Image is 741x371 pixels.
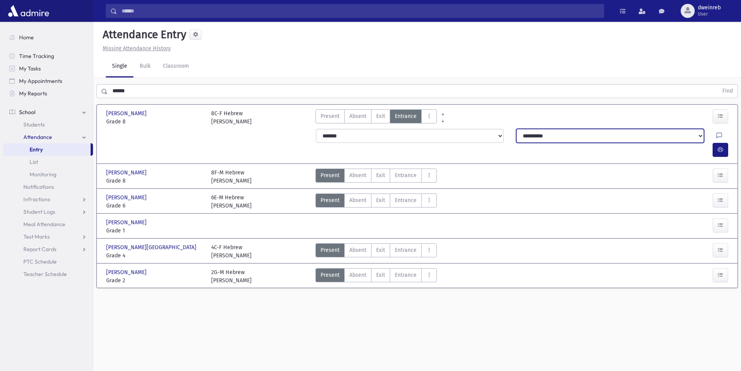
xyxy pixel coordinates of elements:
span: User [698,11,721,17]
span: [PERSON_NAME][GEOGRAPHIC_DATA] [106,243,198,251]
span: dweinreb [698,5,721,11]
div: 4C-F Hebrew [PERSON_NAME] [211,243,252,260]
span: Present [321,246,340,254]
span: Exit [376,246,385,254]
a: Teacher Schedule [3,268,93,280]
span: Entrance [395,196,417,204]
div: 8F-M Hebrew [PERSON_NAME] [211,169,252,185]
div: 2G-M Hebrew [PERSON_NAME] [211,268,252,285]
span: Student Logs [23,208,55,215]
span: Exit [376,171,385,179]
span: Present [321,271,340,279]
span: Attendance [23,134,52,141]
span: Absent [349,112,366,120]
span: Teacher Schedule [23,271,67,278]
div: AttTypes [315,109,437,126]
div: AttTypes [315,193,437,210]
span: Home [19,34,34,41]
a: List [3,156,93,168]
span: Notifications [23,183,54,190]
span: Meal Attendance [23,221,65,228]
span: Exit [376,196,385,204]
span: School [19,109,35,116]
span: Infractions [23,196,50,203]
a: Students [3,118,93,131]
span: Grade 1 [106,227,203,235]
button: Find [718,84,737,98]
div: 8C-F Hebrew [PERSON_NAME] [211,109,252,126]
span: [PERSON_NAME] [106,109,148,118]
h5: Attendance Entry [100,28,186,41]
span: [PERSON_NAME] [106,218,148,227]
div: AttTypes [315,169,437,185]
a: Time Tracking [3,50,93,62]
input: Search [117,4,604,18]
span: Report Cards [23,246,56,253]
span: My Appointments [19,77,62,84]
a: Bulk [133,56,157,77]
a: Notifications [3,181,93,193]
span: Absent [349,246,366,254]
span: PTC Schedule [23,258,57,265]
div: AttTypes [315,243,437,260]
span: List [30,158,38,165]
span: Absent [349,271,366,279]
a: Single [106,56,133,77]
a: Test Marks [3,230,93,243]
span: [PERSON_NAME] [106,169,148,177]
a: PTC Schedule [3,255,93,268]
span: Grade 4 [106,251,203,260]
a: My Appointments [3,75,93,87]
a: Entry [3,143,91,156]
u: Missing Attendance History [103,45,171,52]
a: Attendance [3,131,93,143]
div: 6E-M Hebrew [PERSON_NAME] [211,193,252,210]
a: Home [3,31,93,44]
a: Student Logs [3,206,93,218]
span: Present [321,196,340,204]
span: Exit [376,112,385,120]
a: Missing Attendance History [100,45,171,52]
span: Present [321,112,340,120]
span: Entrance [395,112,417,120]
img: AdmirePro [6,3,51,19]
span: [PERSON_NAME] [106,268,148,276]
span: Grade 6 [106,202,203,210]
a: Report Cards [3,243,93,255]
a: My Reports [3,87,93,100]
span: Entrance [395,171,417,179]
span: Students [23,121,45,128]
span: Absent [349,196,366,204]
span: My Tasks [19,65,41,72]
a: Infractions [3,193,93,206]
a: Meal Attendance [3,218,93,230]
a: School [3,106,93,118]
span: Entrance [395,246,417,254]
a: Classroom [157,56,195,77]
a: Monitoring [3,168,93,181]
span: [PERSON_NAME] [106,193,148,202]
span: Entry [30,146,43,153]
span: Time Tracking [19,53,54,60]
span: Grade 2 [106,276,203,285]
span: Grade 8 [106,118,203,126]
div: AttTypes [315,268,437,285]
span: Monitoring [30,171,56,178]
span: Grade 8 [106,177,203,185]
span: Absent [349,171,366,179]
span: Exit [376,271,385,279]
span: Entrance [395,271,417,279]
span: Present [321,171,340,179]
a: My Tasks [3,62,93,75]
span: My Reports [19,90,47,97]
span: Test Marks [23,233,50,240]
